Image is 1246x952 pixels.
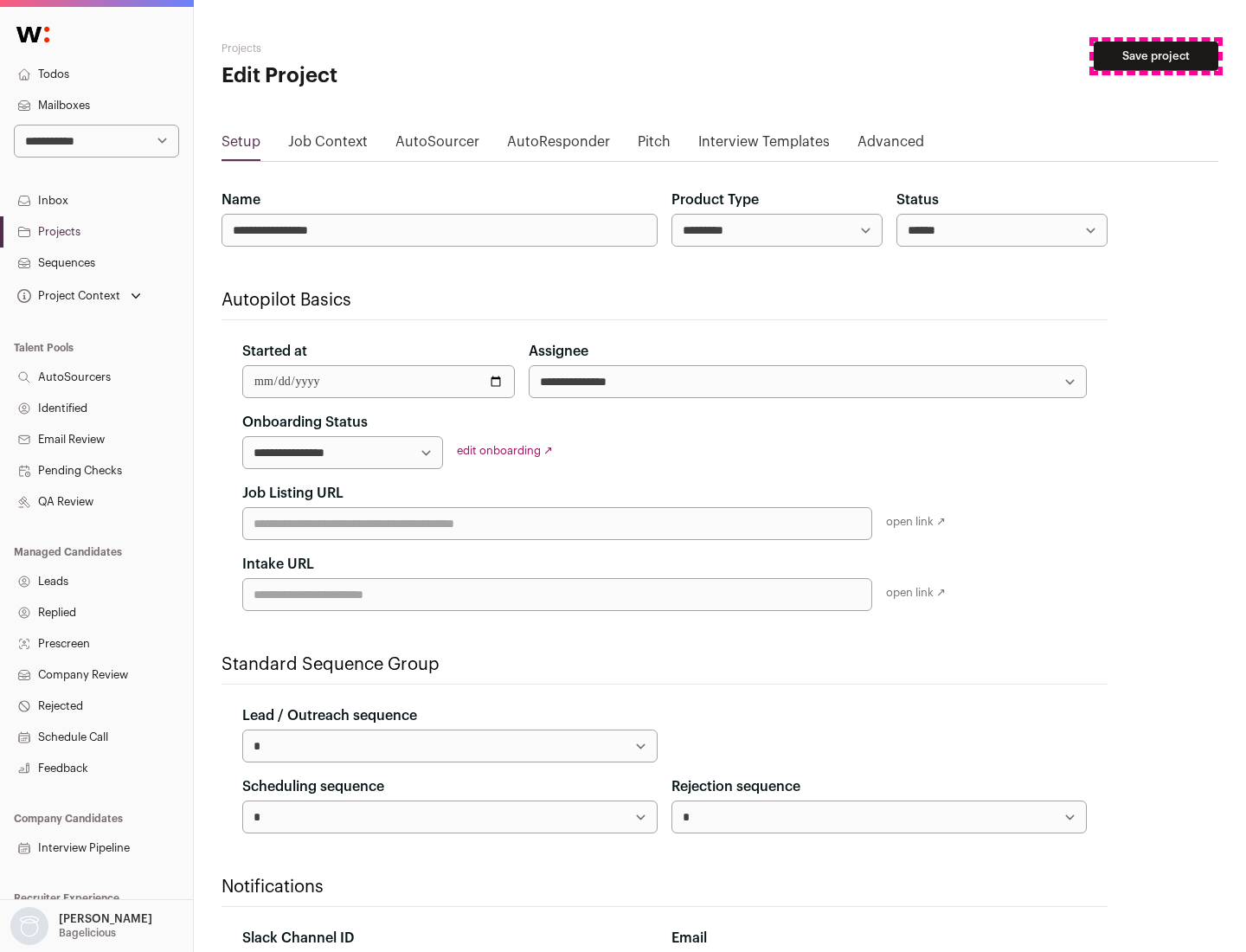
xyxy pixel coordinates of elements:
[14,289,120,303] div: Project Context
[242,554,314,575] label: Intake URL
[638,132,671,159] a: Pitch
[457,445,553,456] a: edit onboarding ↗
[222,875,1108,899] h2: Notifications
[222,653,1108,677] h2: Standard Sequence Group
[242,483,344,504] label: Job Listing URL
[671,776,800,797] label: Rejection sequence
[59,926,116,940] p: Bagelicious
[10,907,48,945] img: nopic.png
[222,42,554,55] h2: Projects
[857,132,924,159] a: Advanced
[7,17,59,52] img: Wellfound
[671,190,759,210] label: Product Type
[896,190,939,210] label: Status
[222,288,1108,312] h2: Autopilot Basics
[222,190,260,210] label: Name
[1094,42,1218,71] button: Save project
[59,912,152,926] p: [PERSON_NAME]
[698,132,830,159] a: Interview Templates
[671,928,1087,949] div: Email
[288,132,368,159] a: Job Context
[395,132,479,159] a: AutoSourcer
[242,705,417,726] label: Lead / Outreach sequence
[7,907,156,945] button: Open dropdown
[14,284,145,308] button: Open dropdown
[507,132,610,159] a: AutoResponder
[242,412,368,433] label: Onboarding Status
[242,341,307,362] label: Started at
[222,62,554,90] h1: Edit Project
[242,928,354,949] label: Slack Channel ID
[242,776,384,797] label: Scheduling sequence
[529,341,588,362] label: Assignee
[222,132,260,159] a: Setup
